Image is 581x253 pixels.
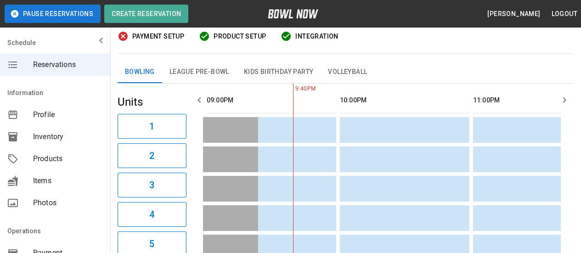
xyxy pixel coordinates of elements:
[268,9,318,18] img: logo
[149,236,154,251] h6: 5
[118,143,186,168] button: 2
[118,61,574,83] div: inventory tabs
[237,61,321,83] button: Kids Birthday Party
[295,31,338,42] span: Integration
[118,114,186,139] button: 1
[321,61,374,83] button: Volleyball
[33,153,103,164] span: Products
[118,202,186,227] button: 4
[33,175,103,186] span: Items
[149,178,154,192] h6: 3
[293,84,295,94] span: 9:40PM
[33,131,103,142] span: Inventory
[484,6,544,22] button: [PERSON_NAME]
[118,61,162,83] button: Bowling
[104,5,188,23] button: Create Reservation
[132,31,184,42] span: Payment Setup
[548,6,581,22] button: Logout
[149,207,154,222] h6: 4
[162,61,237,83] button: League Pre-Bowl
[214,31,266,42] span: Product Setup
[33,197,103,208] span: Photos
[118,95,186,109] h5: Units
[149,148,154,163] h6: 2
[149,119,154,134] h6: 1
[33,59,103,70] span: Reservations
[118,173,186,197] button: 3
[33,109,103,120] span: Profile
[5,5,101,23] button: Pause Reservations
